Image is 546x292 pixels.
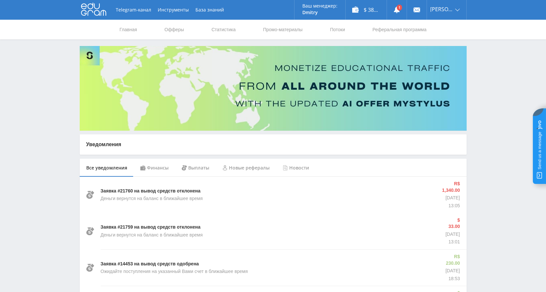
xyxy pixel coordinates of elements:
p: Заявка #14453 на вывод средств одобрена [101,261,199,267]
a: Потоки [329,20,346,39]
a: Офферы [164,20,185,39]
p: Заявка #21759 на вывод средств отклонена [101,224,201,231]
p: 13:01 [445,239,460,245]
p: Заявка #21760 на вывод средств отклонена [101,188,201,194]
p: [DATE] [445,231,460,238]
p: [DATE] [442,268,460,274]
div: Все уведомления [80,159,134,177]
p: Dmitry [302,10,337,15]
div: Выплаты [175,159,216,177]
a: Промо-материалы [262,20,303,39]
a: Статистика [211,20,236,39]
p: Деньги вернутся на баланс в ближайшее время [101,232,203,238]
p: 13:05 [438,203,460,209]
div: Новости [276,159,316,177]
span: [PERSON_NAME] [430,7,453,12]
p: Ожидайте поступления на указанный Вами счет в ближайшее время [101,268,248,275]
div: Новые рефералы [216,159,276,177]
a: Главная [119,20,138,39]
div: Финансы [134,159,175,177]
p: $ 33.00 [445,217,460,230]
p: [DATE] [438,195,460,201]
a: Реферальная программа [372,20,427,39]
img: Banner [80,46,467,131]
p: Ваш менеджер: [302,3,337,9]
p: R$ 1,340.00 [438,181,460,193]
p: R$ 230.00 [442,254,460,266]
p: Деньги вернутся на баланс в ближайшее время [101,195,203,202]
p: Уведомления [86,141,460,148]
p: 18:53 [442,276,460,282]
